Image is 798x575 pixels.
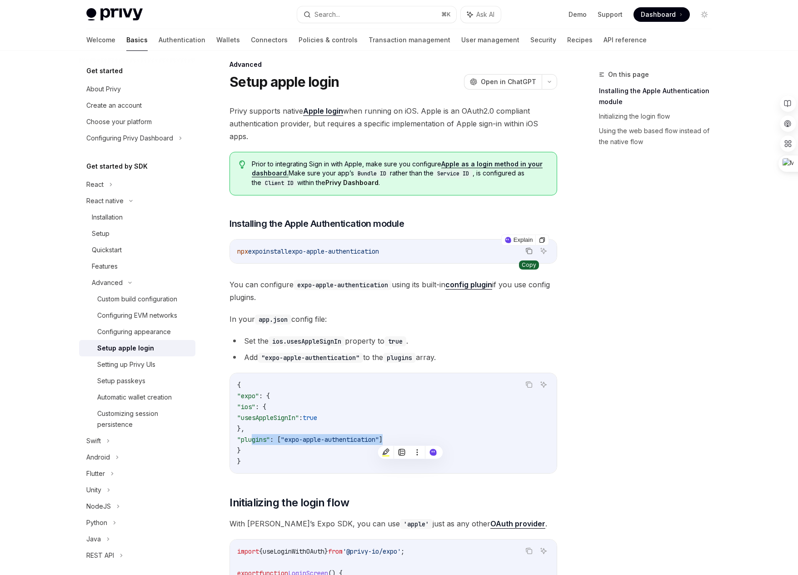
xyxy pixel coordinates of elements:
[269,336,345,346] code: ios.usesAppleSignIn
[288,247,379,255] span: expo-apple-authentication
[237,435,270,444] span: "plugins"
[567,29,593,51] a: Recipes
[86,29,115,51] a: Welcome
[303,414,317,422] span: true
[434,169,473,178] code: Service ID
[229,335,557,347] li: Set the property to .
[400,519,433,529] code: 'apple'
[599,124,719,149] a: Using the web based flow instead of the native flow
[379,435,383,444] span: ]
[86,116,152,127] div: Choose your platform
[299,29,358,51] a: Policies & controls
[79,225,195,242] a: Setup
[86,485,101,495] div: Unity
[97,392,172,403] div: Automatic wallet creation
[599,109,719,124] a: Initializing the login flow
[237,392,259,400] span: "expo"
[97,294,177,305] div: Custom build configuration
[79,114,195,130] a: Choose your platform
[401,547,404,555] span: ;
[259,392,270,400] span: : {
[519,260,539,270] div: Copy
[461,29,519,51] a: User management
[252,160,548,188] span: Prior to integrating Sign in with Apple, make sure you configure Make sure your app’s rather than...
[384,336,406,346] code: true
[79,242,195,258] a: Quickstart
[86,435,101,446] div: Swift
[258,353,363,363] code: "expo-apple-authentication"
[86,517,107,528] div: Python
[86,534,101,545] div: Java
[86,100,142,111] div: Create an account
[569,10,587,19] a: Demo
[237,425,244,433] span: },
[251,29,288,51] a: Connectors
[86,65,123,76] h5: Get started
[79,405,195,433] a: Customizing session persistence
[229,495,349,510] span: Initializing the login flow
[237,247,248,255] span: npx
[598,10,623,19] a: Support
[641,10,676,19] span: Dashboard
[237,414,299,422] span: "usesAppleSignIn"
[530,29,556,51] a: Security
[538,379,549,390] button: Ask AI
[79,324,195,340] a: Configuring appearance
[354,169,390,178] code: Bundle ID
[248,247,263,255] span: expo
[314,9,340,20] div: Search...
[92,228,110,239] div: Setup
[229,278,557,304] span: You can configure using its built-in if you use config plugins.
[239,160,245,169] svg: Tip
[79,97,195,114] a: Create an account
[79,340,195,356] a: Setup apple login
[86,8,143,21] img: light logo
[299,414,303,422] span: :
[490,519,545,529] a: OAuth provider
[86,161,148,172] h5: Get started by SDK
[97,326,171,337] div: Configuring appearance
[92,277,123,288] div: Advanced
[697,7,712,22] button: Toggle dark mode
[229,105,557,143] span: Privy supports native when running on iOS. Apple is an OAuth2.0 compliant authentication provider...
[216,29,240,51] a: Wallets
[369,29,450,51] a: Transaction management
[79,81,195,97] a: About Privy
[603,29,647,51] a: API reference
[383,353,416,363] code: plugins
[261,179,297,188] code: Client ID
[263,547,324,555] span: useLoginWithOAuth
[538,545,549,557] button: Ask AI
[297,6,456,23] button: Search...⌘K
[328,547,343,555] span: from
[608,69,649,80] span: On this page
[229,517,557,530] span: With [PERSON_NAME]’s Expo SDK, you can use just as any other .
[126,29,148,51] a: Basics
[86,195,124,206] div: React native
[633,7,690,22] a: Dashboard
[92,245,122,255] div: Quickstart
[79,373,195,389] a: Setup passkeys
[255,403,266,411] span: : {
[97,375,145,386] div: Setup passkeys
[445,280,492,290] a: config plugin
[92,212,123,223] div: Installation
[229,351,557,364] li: Add to the array.
[255,315,291,325] code: app.json
[79,291,195,307] a: Custom build configuration
[481,77,536,86] span: Open in ChatGPT
[523,545,535,557] button: Copy the contents from the code block
[281,435,379,444] span: "expo-apple-authentication"
[237,381,241,389] span: {
[229,313,557,325] span: In your config file:
[92,261,118,272] div: Features
[79,356,195,373] a: Setting up Privy UIs
[476,10,494,19] span: Ask AI
[523,379,535,390] button: Copy the contents from the code block
[259,547,263,555] span: {
[237,547,259,555] span: import
[461,6,501,23] button: Ask AI
[86,452,110,463] div: Android
[229,74,339,90] h1: Setup apple login
[86,179,104,190] div: React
